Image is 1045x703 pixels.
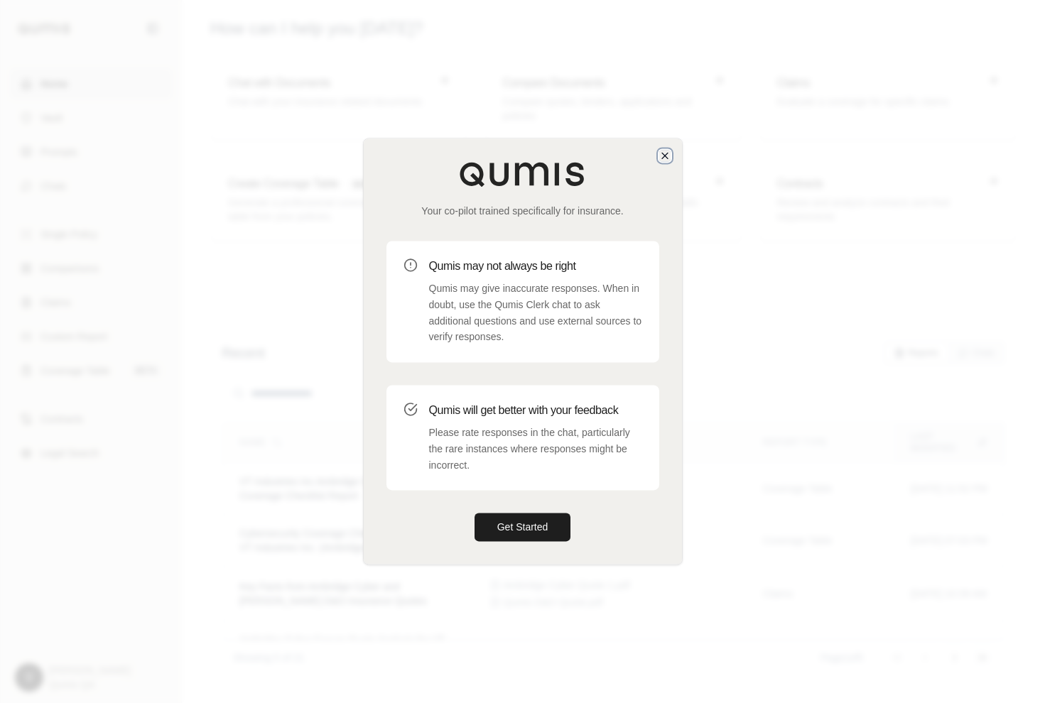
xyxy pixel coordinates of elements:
[429,280,642,345] p: Qumis may give inaccurate responses. When in doubt, use the Qumis Clerk chat to ask additional qu...
[429,402,642,419] h3: Qumis will get better with your feedback
[429,425,642,473] p: Please rate responses in the chat, particularly the rare instances where responses might be incor...
[459,161,587,187] img: Qumis Logo
[475,513,571,542] button: Get Started
[429,258,642,275] h3: Qumis may not always be right
[386,204,659,218] p: Your co-pilot trained specifically for insurance.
